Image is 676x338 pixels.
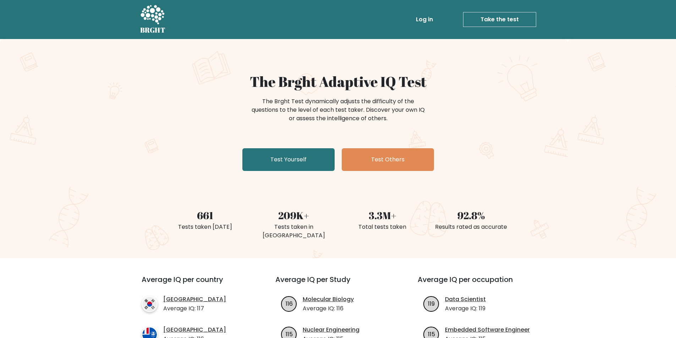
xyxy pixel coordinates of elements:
[342,223,423,231] div: Total tests taken
[254,208,334,223] div: 209K+
[431,208,511,223] div: 92.8%
[140,26,166,34] h5: BRGHT
[428,299,435,307] text: 119
[463,12,536,27] a: Take the test
[163,304,226,313] p: Average IQ: 117
[142,275,250,292] h3: Average IQ per country
[140,3,166,36] a: BRGHT
[165,73,511,90] h1: The Brght Adaptive IQ Test
[165,223,245,231] div: Tests taken [DATE]
[303,304,354,313] p: Average IQ: 116
[413,12,436,27] a: Log in
[142,296,158,312] img: country
[428,330,435,338] text: 115
[445,295,486,304] a: Data Scientist
[165,208,245,223] div: 661
[286,330,293,338] text: 115
[254,223,334,240] div: Tests taken in [GEOGRAPHIC_DATA]
[342,148,434,171] a: Test Others
[418,275,543,292] h3: Average IQ per occupation
[275,275,401,292] h3: Average IQ per Study
[163,326,226,334] a: [GEOGRAPHIC_DATA]
[286,299,293,307] text: 116
[445,304,486,313] p: Average IQ: 119
[303,295,354,304] a: Molecular Biology
[342,208,423,223] div: 3.3M+
[242,148,335,171] a: Test Yourself
[445,326,530,334] a: Embedded Software Engineer
[163,295,226,304] a: [GEOGRAPHIC_DATA]
[249,97,427,123] div: The Brght Test dynamically adjusts the difficulty of the questions to the level of each test take...
[303,326,359,334] a: Nuclear Engineering
[431,223,511,231] div: Results rated as accurate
